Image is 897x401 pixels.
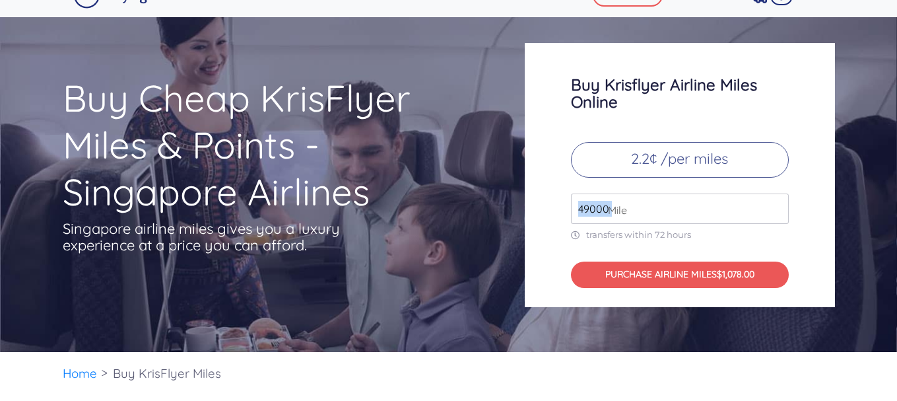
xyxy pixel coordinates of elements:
h1: Buy Cheap KrisFlyer Miles & Points - Singapore Airlines [63,75,473,215]
span: Mile [601,202,627,218]
h3: Buy Krisflyer Airline Miles Online [571,76,789,110]
li: Buy KrisFlyer Miles [106,352,228,395]
button: PURCHASE AIRLINE MILES$1,078.00 [571,262,789,289]
a: Home [63,365,97,381]
span: $1,078.00 [717,268,754,280]
p: transfers within 72 hours [571,229,789,240]
p: 2.2¢ /per miles [571,142,789,178]
p: Singapore airline miles gives you a luxury experience at a price you can afford. [63,221,360,254]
